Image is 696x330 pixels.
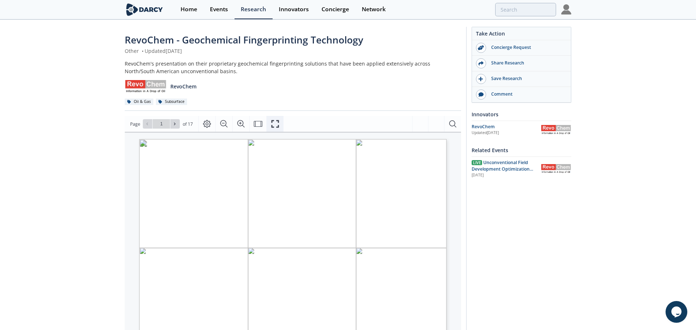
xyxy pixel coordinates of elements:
[541,164,571,173] img: RevoChem
[495,3,556,16] input: Advanced Search
[541,125,571,134] img: RevoChem
[140,47,145,54] span: •
[181,7,197,12] div: Home
[125,33,363,46] span: RevoChem - Geochemical Fingerprinting Technology
[486,75,567,82] div: Save Research
[472,108,571,121] div: Innovators
[486,91,567,97] div: Comment
[472,160,482,165] span: Live
[472,159,533,185] span: Unconventional Field Development Optimization through Geochemical Fingerprinting Technology
[125,47,461,55] div: Other Updated [DATE]
[472,172,536,178] div: [DATE]
[125,60,461,75] div: RevoChem's presentation on their proprietary geochemical fingerprinting solutions that have been ...
[486,44,567,51] div: Concierge Request
[125,99,153,105] div: Oil & Gas
[472,159,571,179] a: Live Unconventional Field Development Optimization through Geochemical Fingerprinting Technology ...
[472,124,571,136] a: RevoChem Updated[DATE] RevoChem
[472,124,541,130] div: RevoChem
[561,4,571,14] img: Profile
[125,3,164,16] img: logo-wide.svg
[322,7,349,12] div: Concierge
[472,144,571,156] div: Related Events
[472,30,571,40] div: Take Action
[170,83,196,90] p: RevoChem
[279,7,309,12] div: Innovators
[666,301,689,323] iframe: chat widget
[210,7,228,12] div: Events
[156,99,187,105] div: Subsurface
[486,60,567,66] div: Share Research
[241,7,266,12] div: Research
[362,7,386,12] div: Network
[472,130,541,136] div: Updated [DATE]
